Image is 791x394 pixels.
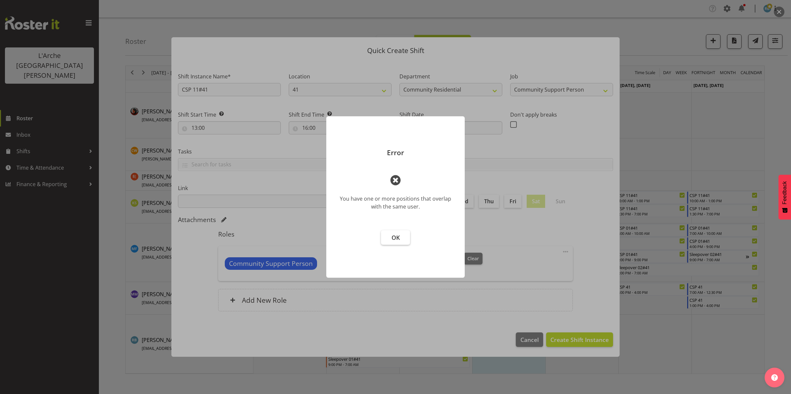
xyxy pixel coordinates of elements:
[782,181,788,204] span: Feedback
[392,234,400,241] span: OK
[336,195,455,211] div: You have one or more positions that overlap with the same user.
[333,149,458,156] p: Error
[771,374,778,381] img: help-xxl-2.png
[381,230,410,245] button: OK
[778,175,791,219] button: Feedback - Show survey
